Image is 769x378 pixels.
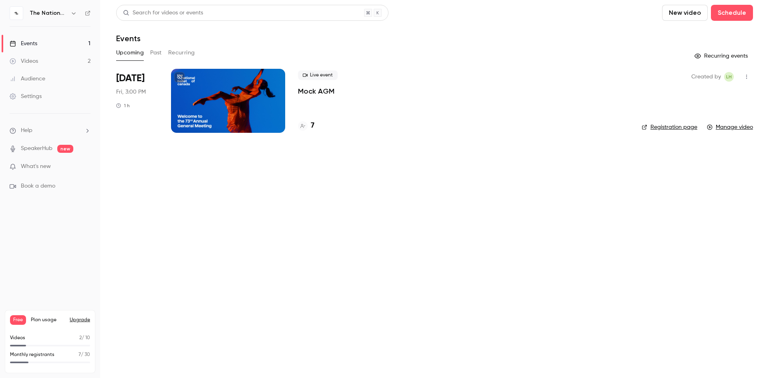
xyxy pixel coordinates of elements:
[10,75,45,83] div: Audience
[726,72,732,82] span: LH
[298,120,314,131] a: 7
[298,70,338,80] span: Live event
[10,7,23,20] img: The National Ballet of Canada
[711,5,753,21] button: Schedule
[79,336,82,340] span: 2
[79,351,90,358] p: / 30
[298,86,334,96] a: Mock AGM
[10,126,91,135] li: help-dropdown-opener
[21,162,51,171] span: What's new
[79,352,81,357] span: 7
[57,145,73,153] span: new
[642,123,697,131] a: Registration page
[707,123,753,131] a: Manage video
[168,46,195,59] button: Recurring
[21,182,55,190] span: Book a demo
[21,126,32,135] span: Help
[10,57,38,65] div: Videos
[10,315,26,325] span: Free
[662,5,708,21] button: New video
[31,317,65,323] span: Plan usage
[311,120,314,131] h4: 7
[116,88,146,96] span: Fri, 3:00 PM
[116,69,158,133] div: Sep 19 Fri, 3:00 PM (America/Toronto)
[10,351,54,358] p: Monthly registrants
[10,92,42,100] div: Settings
[70,317,90,323] button: Upgrade
[116,102,130,109] div: 1 h
[30,9,67,17] h6: The National Ballet of Canada
[691,50,753,62] button: Recurring events
[81,163,91,170] iframe: Noticeable Trigger
[116,72,145,85] span: [DATE]
[10,40,37,48] div: Events
[10,334,25,342] p: Videos
[116,34,141,43] h1: Events
[691,72,721,82] span: Created by
[116,46,144,59] button: Upcoming
[724,72,734,82] span: Leah Heidenheim
[79,334,90,342] p: / 10
[150,46,162,59] button: Past
[21,144,52,153] a: SpeakerHub
[123,9,203,17] div: Search for videos or events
